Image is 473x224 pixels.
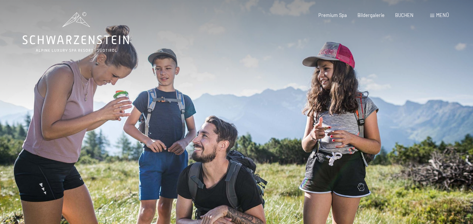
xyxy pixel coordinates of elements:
[318,12,347,18] a: Premium Spa
[395,12,414,18] a: BUCHEN
[436,12,449,18] span: Menü
[357,12,385,18] a: Bildergalerie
